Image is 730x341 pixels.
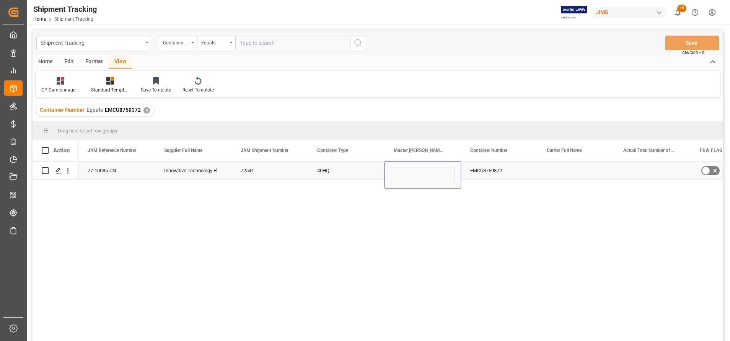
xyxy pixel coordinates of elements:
[36,36,151,50] button: open menu
[182,86,214,93] div: Reset Template
[155,162,231,179] div: Innovative Technology Electronics LLC
[86,107,103,113] span: Equals
[143,107,150,114] div: ✕
[58,128,117,134] span: Drag here to set row groups
[669,4,686,21] button: show 15 new notifications
[164,148,202,153] span: Supplier Full Name
[163,38,189,46] div: Container Number
[33,16,46,22] a: Home
[59,55,80,69] div: Edit
[197,36,235,50] button: open menu
[201,38,227,46] div: Equals
[78,162,155,179] div: 77-10085-CN
[623,148,675,153] span: Actual Total Number of Cartons
[593,5,669,20] button: JIMS
[109,55,132,69] div: View
[686,4,704,21] button: Help Center
[33,3,97,15] div: Shipment Tracking
[141,86,171,93] div: Save Template
[561,6,587,19] img: Exertis%20JAM%20-%20Email%20Logo.jpg_1722504956.jpg
[41,38,143,47] div: Shipment Tracking
[682,50,704,55] span: Ctrl/CMD + S
[80,55,109,69] div: Format
[547,148,582,153] span: Carrier Full Name
[40,107,85,113] span: Container Number
[593,7,666,18] div: JIMS
[470,148,507,153] span: Container Number
[461,162,538,179] div: EMCU8759372
[159,36,197,50] button: open menu
[394,148,445,153] span: Master [PERSON_NAME] of Lading Number
[88,148,136,153] span: JAM Reference Number
[308,162,385,179] div: 40HQ
[33,162,78,180] div: Press SPACE to select this row.
[105,107,141,113] span: EMCU8759372
[241,148,288,153] span: JAM Shipment Number
[235,36,350,50] input: Type to search
[665,36,719,50] button: Save
[33,55,59,69] div: Home
[41,86,80,93] div: CP Camionnage Dispatch
[350,36,366,50] button: search button
[231,162,308,179] div: 72541
[317,148,348,153] span: Container Type
[677,5,686,12] span: 15
[53,147,70,154] div: Action
[91,86,129,93] div: Standard Templates
[700,148,722,153] span: F&W FLAG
